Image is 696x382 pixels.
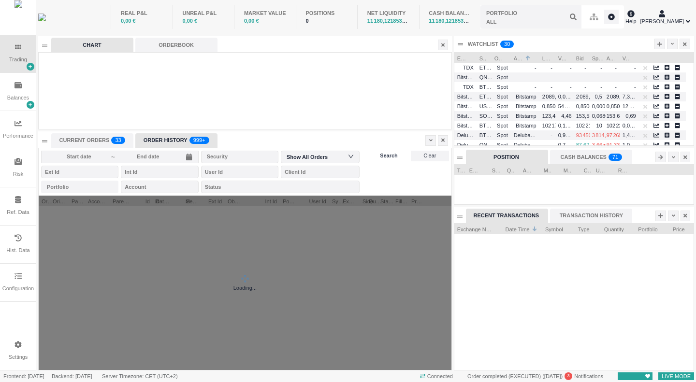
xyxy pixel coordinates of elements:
div: POSITION [466,150,548,164]
span: Bitstamp [516,94,536,99]
span: Bitstamp [457,113,478,119]
span: Cost [584,165,592,174]
span: BTCEUR [479,82,493,93]
span: Spot [494,72,508,83]
div: NET LIQUIDITY [367,9,409,17]
span: 7,34800000 [623,94,651,99]
div: Ref. Data [7,208,29,216]
span: Type [575,224,590,233]
span: 2 089,1 [576,94,596,99]
input: User Id [201,166,278,178]
span: - [584,65,590,71]
div: Help [625,9,637,25]
span: Last [542,53,550,62]
span: Spot [494,101,508,112]
div: Portfolio [47,182,108,192]
i: icon: down [348,153,354,159]
span: QNTEUR [479,72,493,83]
span: 97 265,0 [607,132,630,138]
span: - [570,74,572,80]
span: Symbol [492,165,500,174]
div: Configuration [2,284,34,293]
span: - [584,74,590,80]
span: Bitstamp [457,103,478,109]
input: Start date [47,153,111,161]
span: 22/08/2025 15:31:09 [544,373,561,379]
input: Client Id [281,166,360,178]
span: 12 347,38719 [623,103,654,109]
div: UNREAL P&L [182,9,224,17]
span: Delubac_Banque_Privee [514,142,573,148]
span: Delubac [457,132,477,138]
span: 0,00 € [121,18,136,24]
div: MARKET VALUE [244,9,286,17]
div: WATCHLIST [468,40,498,48]
span: - [634,65,636,71]
div: CURRENT ORDERS [51,133,133,148]
span: Vol Ask [623,53,630,62]
span: 102 212 [576,123,598,128]
span: 0,85074 [607,103,629,109]
span: Market Price [544,165,552,174]
span: - [584,84,590,90]
span: 0,04250600 [623,123,651,128]
span: Realized P&L [618,165,627,174]
span: - [600,84,606,90]
span: 0,85068 [542,103,565,109]
span: Bid [576,53,584,62]
span: SOLEUR [479,111,493,122]
div: Balances [7,94,29,102]
span: Ask [607,53,614,62]
div: Security [207,152,268,161]
input: ALL [480,5,581,28]
span: - [551,65,556,71]
span: Spot [494,62,508,73]
span: - [535,84,536,90]
sup: 33 [111,137,125,144]
div: POSITIONS [305,9,348,17]
p: 3 [118,137,121,146]
p: 7 [612,154,615,163]
span: 93 450,5 [576,132,599,138]
sup: 71 [609,154,622,161]
span: Clear [423,152,436,160]
span: - [551,132,556,138]
div: Hist. Data [6,246,29,255]
div: CHART [51,38,133,52]
span: 1,4775 [623,132,639,138]
div: Account [125,182,188,192]
span: 91,33 [607,142,623,148]
span: 102 170 [542,123,564,128]
span: Spot [494,91,508,102]
span: Quantity [507,165,515,174]
span: TDX [463,65,474,71]
span: Vol Bid [558,53,566,62]
span: - [600,74,606,80]
input: Int Id [121,166,198,178]
span: 3 [567,373,570,380]
div: Settings [9,353,28,361]
span: 0,5 [595,94,606,99]
span: 153,6050 [607,113,632,119]
span: 3,66 [592,142,606,148]
div: Performance [3,132,33,140]
span: Symbol [479,53,487,62]
div: Notifications [464,371,607,382]
span: 10 [596,123,606,128]
span: Bitstamp [457,94,478,99]
span: Spot [494,111,508,122]
span: Exchange Name [457,224,493,233]
span: 123,4540 [542,113,568,119]
span: Order completed (EXECUTED) [467,373,541,379]
span: BTCEUR [479,120,493,131]
p: 3 [115,137,118,146]
span: Bitstamp [516,103,536,109]
span: - [535,74,536,80]
span: - [634,74,636,80]
span: 0,69 [625,113,636,119]
span: - [615,84,620,90]
div: CASH BALANCE [429,9,471,17]
div: Trading [9,56,27,64]
span: Spot [494,82,508,93]
div: ORDERBOOK [135,38,217,52]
